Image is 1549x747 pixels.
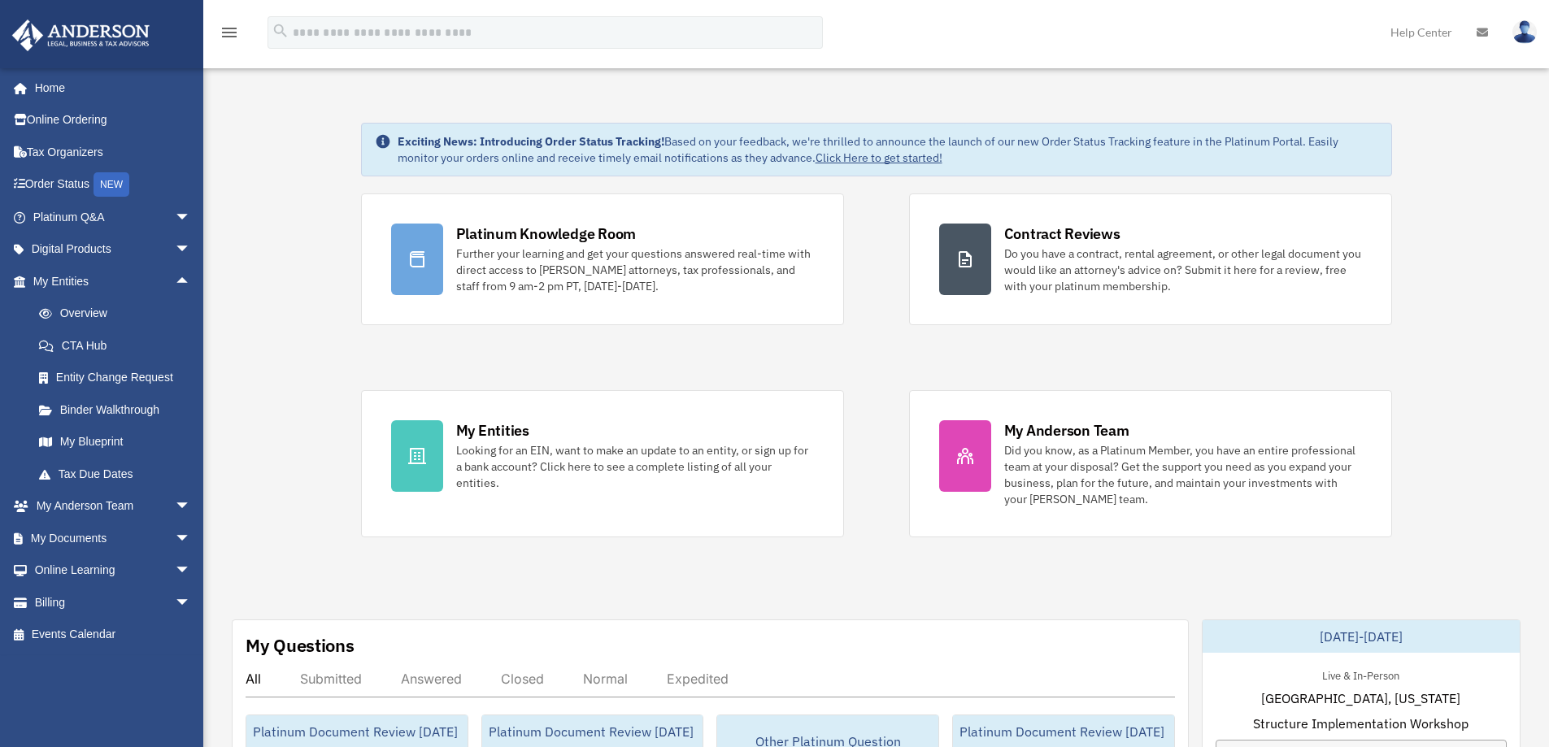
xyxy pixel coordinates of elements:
div: [DATE]-[DATE] [1203,620,1520,653]
a: Online Ordering [11,104,215,137]
span: Structure Implementation Workshop [1253,714,1469,733]
span: arrow_drop_down [175,490,207,523]
a: CTA Hub [23,329,215,362]
span: arrow_drop_down [175,522,207,555]
img: Anderson Advisors Platinum Portal [7,20,154,51]
div: Submitted [300,671,362,687]
div: Platinum Knowledge Room [456,224,637,244]
div: All [246,671,261,687]
div: Based on your feedback, we're thrilled to announce the launch of our new Order Status Tracking fe... [398,133,1378,166]
a: My Anderson Team Did you know, as a Platinum Member, you have an entire professional team at your... [909,390,1392,537]
div: Contract Reviews [1004,224,1120,244]
div: Closed [501,671,544,687]
div: Do you have a contract, rental agreement, or other legal document you would like an attorney's ad... [1004,245,1362,294]
i: search [272,22,289,40]
span: arrow_drop_up [175,265,207,298]
a: My Documentsarrow_drop_down [11,522,215,554]
img: User Pic [1512,20,1537,44]
a: Overview [23,297,215,330]
div: Looking for an EIN, want to make an update to an entity, or sign up for a bank account? Click her... [456,442,814,491]
strong: Exciting News: Introducing Order Status Tracking! [398,134,664,149]
a: My Blueprint [23,426,215,458]
a: Entity Change Request [23,362,215,394]
a: Tax Organizers [11,136,215,168]
a: Tax Due Dates [23,458,215,490]
div: Answered [401,671,462,687]
a: My Anderson Teamarrow_drop_down [11,490,215,523]
div: Further your learning and get your questions answered real-time with direct access to [PERSON_NAM... [456,245,814,294]
a: Click Here to get started! [816,150,942,165]
a: Contract Reviews Do you have a contract, rental agreement, or other legal document you would like... [909,193,1392,325]
span: arrow_drop_down [175,233,207,267]
a: My Entitiesarrow_drop_up [11,265,215,297]
span: arrow_drop_down [175,554,207,588]
div: Normal [583,671,628,687]
div: Live & In-Person [1309,666,1412,683]
a: My Entities Looking for an EIN, want to make an update to an entity, or sign up for a bank accoun... [361,390,844,537]
a: Online Learningarrow_drop_down [11,554,215,587]
a: Digital Productsarrow_drop_down [11,233,215,266]
a: Order StatusNEW [11,168,215,202]
a: Platinum Knowledge Room Further your learning and get your questions answered real-time with dire... [361,193,844,325]
span: [GEOGRAPHIC_DATA], [US_STATE] [1261,688,1460,708]
div: My Anderson Team [1004,420,1129,441]
a: Events Calendar [11,619,215,651]
a: Binder Walkthrough [23,393,215,426]
div: Did you know, as a Platinum Member, you have an entire professional team at your disposal? Get th... [1004,442,1362,507]
a: menu [220,28,239,42]
div: My Questions [246,633,355,658]
span: arrow_drop_down [175,586,207,619]
i: menu [220,23,239,42]
span: arrow_drop_down [175,201,207,234]
a: Home [11,72,207,104]
div: My Entities [456,420,529,441]
div: Expedited [667,671,729,687]
a: Billingarrow_drop_down [11,586,215,619]
div: NEW [94,172,129,197]
a: Platinum Q&Aarrow_drop_down [11,201,215,233]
